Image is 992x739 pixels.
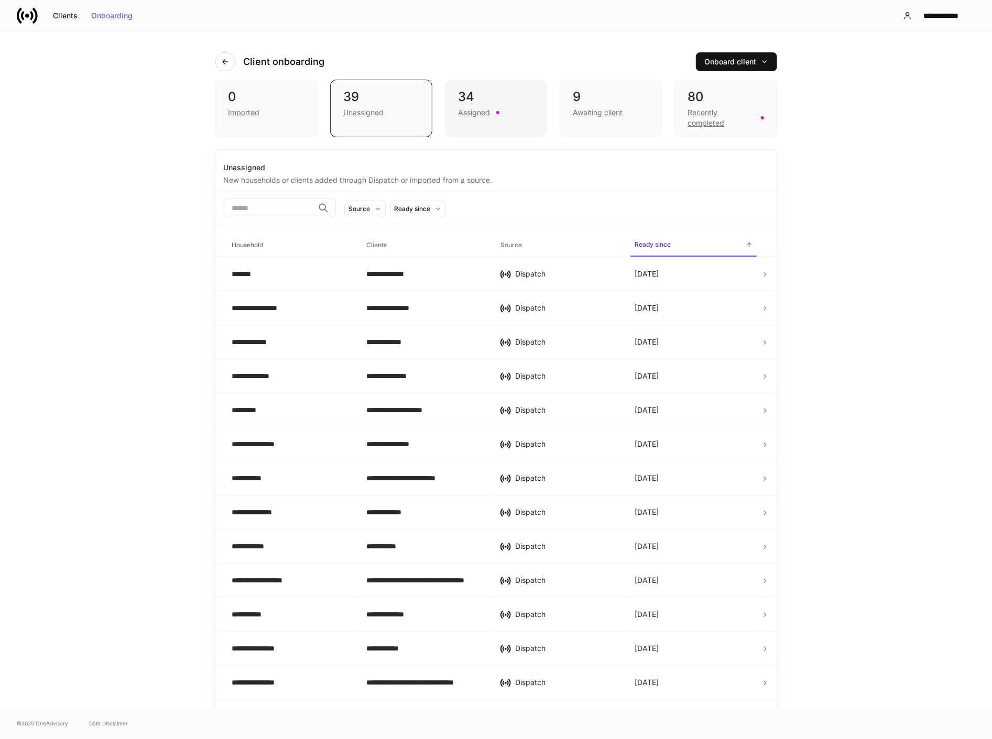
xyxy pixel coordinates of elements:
[674,80,777,137] div: 80Recently completed
[53,12,78,19] div: Clients
[635,643,659,654] p: [DATE]
[515,405,618,415] div: Dispatch
[17,719,68,727] span: © 2025 OneAdvisory
[573,89,649,105] div: 9
[349,204,370,214] div: Source
[496,235,622,256] span: Source
[244,56,325,68] h4: Client onboarding
[635,405,659,415] p: [DATE]
[635,303,659,313] p: [DATE]
[635,371,659,381] p: [DATE]
[696,52,777,71] button: Onboard client
[705,58,768,65] div: Onboard client
[228,235,354,256] span: Household
[515,575,618,586] div: Dispatch
[635,609,659,620] p: [DATE]
[515,541,618,552] div: Dispatch
[46,7,84,24] button: Clients
[515,643,618,654] div: Dispatch
[635,473,659,483] p: [DATE]
[635,439,659,449] p: [DATE]
[500,240,522,250] h6: Source
[515,473,618,483] div: Dispatch
[224,173,769,185] div: New households or clients added through Dispatch or imported from a source.
[232,240,264,250] h6: Household
[515,609,618,620] div: Dispatch
[228,107,260,118] div: Imported
[635,507,659,517] p: [DATE]
[515,371,618,381] div: Dispatch
[515,337,618,347] div: Dispatch
[458,107,490,118] div: Assigned
[215,80,318,137] div: 0Imported
[84,7,139,24] button: Onboarding
[89,719,128,727] a: Data Disclaimer
[688,89,764,105] div: 80
[573,107,623,118] div: Awaiting client
[635,677,659,688] p: [DATE]
[228,89,304,105] div: 0
[330,80,432,137] div: 39Unassigned
[635,269,659,279] p: [DATE]
[630,234,756,257] span: Ready since
[635,337,659,347] p: [DATE]
[635,541,659,552] p: [DATE]
[343,89,419,105] div: 39
[224,162,769,173] div: Unassigned
[515,269,618,279] div: Dispatch
[458,89,534,105] div: 34
[515,677,618,688] div: Dispatch
[515,439,618,449] div: Dispatch
[366,240,387,250] h6: Clients
[515,303,618,313] div: Dispatch
[445,80,547,137] div: 34Assigned
[395,204,431,214] div: Ready since
[515,507,618,517] div: Dispatch
[635,239,671,249] h6: Ready since
[560,80,662,137] div: 9Awaiting client
[91,12,133,19] div: Onboarding
[688,107,754,128] div: Recently completed
[343,107,384,118] div: Unassigned
[635,575,659,586] p: [DATE]
[362,235,488,256] span: Clients
[344,201,386,217] button: Source
[390,201,446,217] button: Ready since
